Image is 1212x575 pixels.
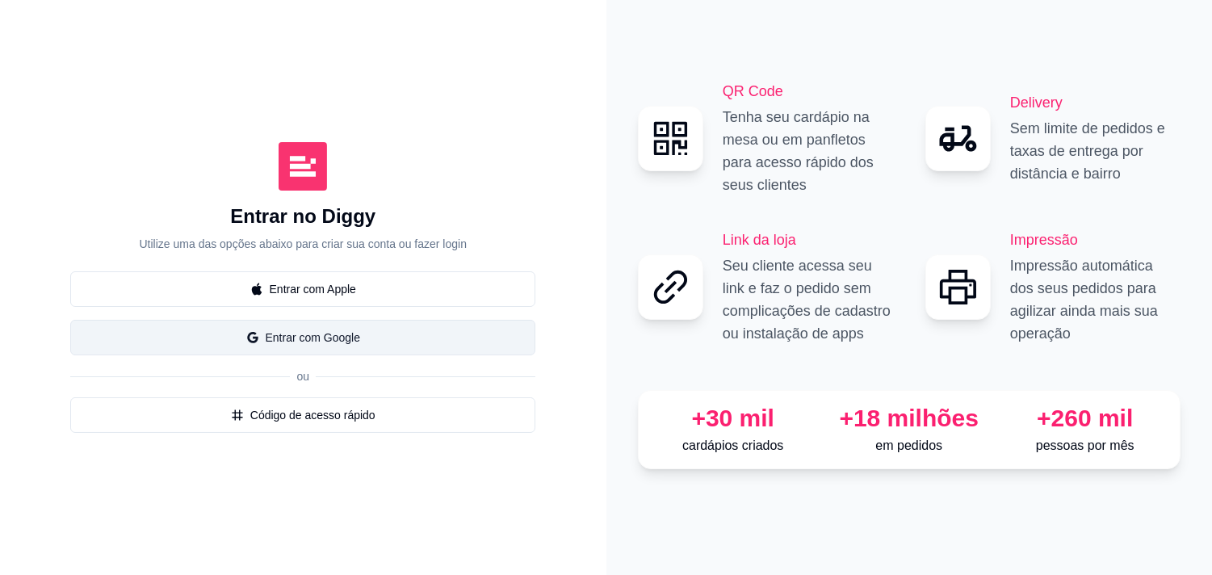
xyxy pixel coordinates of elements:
[1010,229,1181,251] h2: Impressão
[723,229,893,251] h2: Link da loja
[652,404,815,433] div: +30 mil
[1010,91,1181,114] h2: Delivery
[290,370,316,383] span: ou
[723,80,893,103] h2: QR Code
[1004,404,1167,433] div: +260 mil
[828,404,991,433] div: +18 milhões
[230,204,375,229] h1: Entrar no Diggy
[828,436,991,455] p: em pedidos
[70,320,535,355] button: googleEntrar com Google
[1010,117,1181,185] p: Sem limite de pedidos e taxas de entrega por distância e bairro
[279,142,327,191] img: Diggy
[70,397,535,433] button: numberCódigo de acesso rápido
[231,409,244,422] span: number
[1004,436,1167,455] p: pessoas por mês
[246,331,259,344] span: google
[1010,254,1181,345] p: Impressão automática dos seus pedidos para agilizar ainda mais sua operação
[723,254,893,345] p: Seu cliente acessa seu link e faz o pedido sem complicações de cadastro ou instalação de apps
[250,283,263,296] span: apple
[70,271,535,307] button: appleEntrar com Apple
[723,106,893,196] p: Tenha seu cardápio na mesa ou em panfletos para acesso rápido dos seus clientes
[652,436,815,455] p: cardápios criados
[140,236,467,252] p: Utilize uma das opções abaixo para criar sua conta ou fazer login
